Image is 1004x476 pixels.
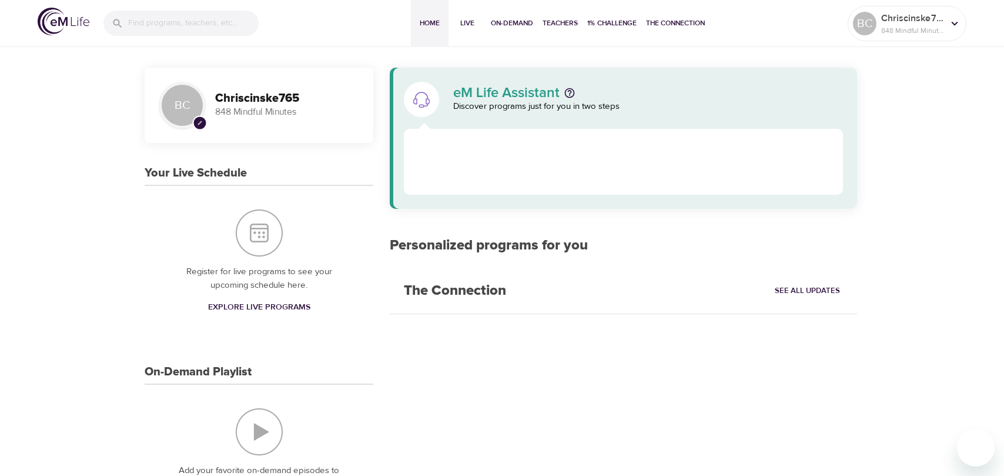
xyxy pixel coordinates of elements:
[646,17,705,29] span: The Connection
[881,11,943,25] p: Chriscinske765
[145,167,247,180] h3: Your Live Schedule
[775,284,840,298] span: See All Updates
[587,17,637,29] span: 1% Challenge
[159,82,206,129] div: BC
[215,105,359,119] p: 848 Mindful Minutes
[236,408,283,455] img: On-Demand Playlist
[453,100,843,114] p: Discover programs just for you in two steps
[145,365,252,379] h3: On-Demand Playlist
[772,282,843,300] a: See All Updates
[491,17,533,29] span: On-Demand
[957,429,995,467] iframe: Button to launch messaging window
[168,265,350,292] p: Register for live programs to see your upcoming schedule here.
[881,25,943,36] p: 848 Mindful Minutes
[390,237,857,254] h2: Personalized programs for you
[203,297,315,318] a: Explore Live Programs
[38,8,89,35] img: logo
[390,268,520,314] h2: The Connection
[412,90,431,109] img: eM Life Assistant
[453,17,481,29] span: Live
[416,17,444,29] span: Home
[208,300,310,315] span: Explore Live Programs
[215,92,359,105] h3: Chriscinske765
[453,86,560,100] p: eM Life Assistant
[543,17,578,29] span: Teachers
[128,11,259,36] input: Find programs, teachers, etc...
[853,12,876,35] div: BC
[236,209,283,257] img: Your Live Schedule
